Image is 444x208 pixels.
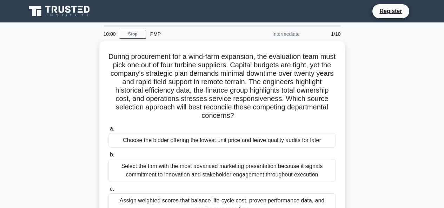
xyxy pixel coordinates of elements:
[110,152,114,157] span: b.
[108,133,336,148] div: Choose the bidder offering the lowest unit price and leave quality audits for later
[108,159,336,182] div: Select the firm with the most advanced marketing presentation because it signals commitment to in...
[120,30,146,39] a: Stop
[304,27,345,41] div: 1/10
[243,27,304,41] div: Intermediate
[375,7,406,15] a: Register
[99,27,120,41] div: 10:00
[108,52,337,120] h5: During procurement for a wind-farm expansion, the evaluation team must pick one out of four turbi...
[146,27,243,41] div: PMP
[110,126,114,132] span: a.
[110,186,114,192] span: c.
